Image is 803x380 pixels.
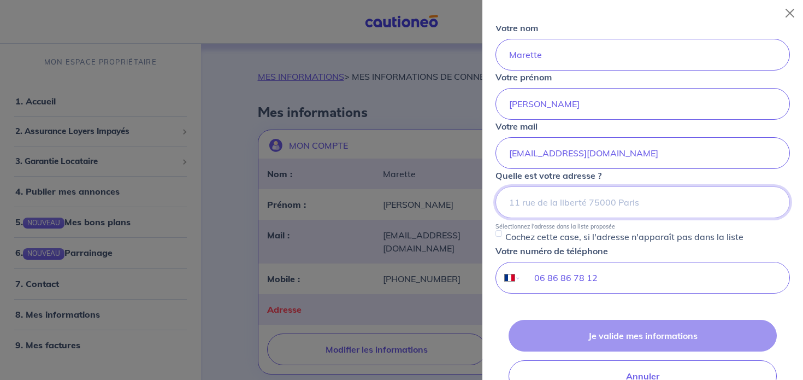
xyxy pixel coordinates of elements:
[495,39,790,71] input: Doe
[495,186,790,218] input: 11 rue de la liberté 75000 Paris
[495,137,790,169] input: mail@mail.com
[495,169,601,182] p: Quelle est votre adresse ?
[495,244,608,258] p: Votre numéro de téléphone
[495,71,552,84] p: Votre prénom
[495,223,615,230] p: Sélectionnez l'adresse dans la liste proposée
[521,262,789,293] input: 06 34 34 34 34
[495,21,538,34] p: Votre nom
[495,88,790,120] input: John
[505,230,743,243] p: Cochez cette case, si l'adresse n'apparaît pas dans la liste
[495,120,538,133] p: Votre mail
[781,4,799,22] button: Close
